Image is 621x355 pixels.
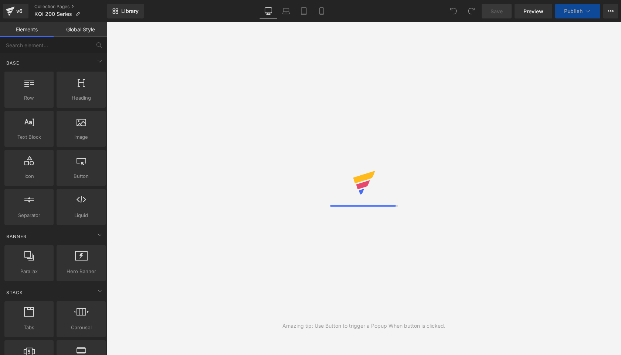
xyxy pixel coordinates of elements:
span: Row [7,94,51,102]
span: Icon [7,172,51,180]
span: Tabs [7,324,51,331]
a: Laptop [277,4,295,18]
a: v6 [3,4,28,18]
span: Heading [59,94,103,102]
span: Carousel [59,324,103,331]
a: Mobile [313,4,330,18]
a: Global Style [54,22,107,37]
span: Liquid [59,211,103,219]
button: Publish [555,4,600,18]
span: Parallax [7,268,51,275]
div: Amazing tip: Use Button to trigger a Popup When button is clicked. [282,322,445,330]
span: Preview [523,7,543,15]
span: Save [491,7,503,15]
span: Button [59,172,103,180]
a: Collection Pages [34,4,107,10]
span: Image [59,133,103,141]
button: More [603,4,618,18]
span: Stack [6,289,24,296]
div: v6 [15,6,24,16]
button: Undo [446,4,461,18]
span: KQi 200 Series [34,11,72,17]
a: Desktop [259,4,277,18]
span: Hero Banner [59,268,103,275]
a: Preview [515,4,552,18]
button: Redo [464,4,479,18]
span: Separator [7,211,51,219]
span: Library [121,8,139,14]
span: Text Block [7,133,51,141]
span: Publish [564,8,583,14]
a: Tablet [295,4,313,18]
span: Banner [6,233,27,240]
a: New Library [107,4,144,18]
span: Base [6,59,20,66]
